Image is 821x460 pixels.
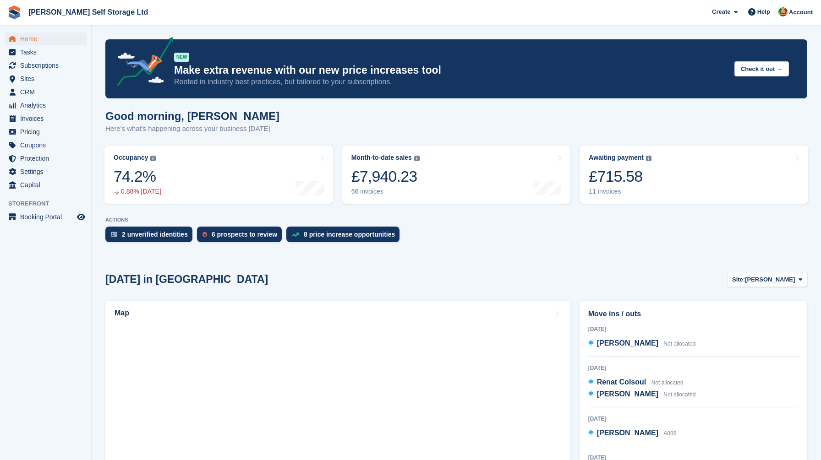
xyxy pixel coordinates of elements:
[745,275,795,284] span: [PERSON_NAME]
[5,32,87,45] a: menu
[712,7,730,16] span: Create
[20,211,75,223] span: Booking Portal
[351,188,420,195] div: 66 invoices
[414,156,420,161] img: icon-info-grey-7440780725fd019a000dd9b08b2336e03edf1995a4989e88bcd33f0948082b44.svg
[5,46,87,59] a: menu
[105,227,197,247] a: 2 unverified identities
[115,309,129,317] h2: Map
[174,77,727,87] p: Rooted in industry best practices, but tailored to your subscriptions.
[588,338,696,350] a: [PERSON_NAME] Not allocated
[342,146,571,204] a: Month-to-date sales £7,940.23 66 invoices
[5,165,87,178] a: menu
[7,5,21,19] img: stora-icon-8386f47178a22dfd0bd8f6a31ec36ba5ce8667c1dd55bd0f319d3a0aa187defe.svg
[732,275,745,284] span: Site:
[789,8,813,17] span: Account
[597,378,646,386] span: Renat Colsoul
[109,37,174,89] img: price-adjustments-announcement-icon-8257ccfd72463d97f412b2fc003d46551f7dbcb40ab6d574587a9cd5c0d94...
[304,231,395,238] div: 8 price increase opportunities
[351,167,420,186] div: £7,940.23
[114,154,148,162] div: Occupancy
[588,377,684,389] a: Renat Colsoul Not allocated
[20,59,75,72] span: Subscriptions
[589,188,651,195] div: 11 invoices
[5,86,87,98] a: menu
[122,231,188,238] div: 2 unverified identities
[20,139,75,152] span: Coupons
[5,72,87,85] a: menu
[174,53,189,62] div: NEW
[5,211,87,223] a: menu
[105,273,268,286] h2: [DATE] in [GEOGRAPHIC_DATA]
[588,415,799,423] div: [DATE]
[105,124,279,134] p: Here's what's happening across your business [DATE]
[588,389,696,400] a: [PERSON_NAME] Not allocated
[734,61,789,76] button: Check it out →
[588,428,677,439] a: [PERSON_NAME] A006
[5,179,87,191] a: menu
[114,167,161,186] div: 74.2%
[20,152,75,165] span: Protection
[203,232,207,237] img: prospect-51fa495bee0391a8d652442698ab0144808aea92771e9ea1ae160a38d050c398.svg
[588,308,799,319] h2: Move ins / outs
[104,146,333,204] a: Occupancy 74.2% 0.88% [DATE]
[150,156,156,161] img: icon-info-grey-7440780725fd019a000dd9b08b2336e03edf1995a4989e88bcd33f0948082b44.svg
[20,86,75,98] span: CRM
[597,339,658,347] span: [PERSON_NAME]
[588,364,799,372] div: [DATE]
[76,211,87,222] a: Preview store
[8,199,91,208] span: Storefront
[105,110,279,122] h1: Good morning, [PERSON_NAME]
[197,227,286,247] a: 6 prospects to review
[20,72,75,85] span: Sites
[105,217,807,223] p: ACTIONS
[646,156,651,161] img: icon-info-grey-7440780725fd019a000dd9b08b2336e03edf1995a4989e88bcd33f0948082b44.svg
[25,5,152,20] a: [PERSON_NAME] Self Storage Ltd
[212,231,277,238] div: 6 prospects to review
[20,125,75,138] span: Pricing
[778,7,788,16] img: Joshua Wild
[111,232,117,237] img: verify_identity-adf6edd0f0f0b5bbfe63781bf79b02c33cf7c696d77639b501bdc392416b5a36.svg
[597,390,658,398] span: [PERSON_NAME]
[174,64,727,77] p: Make extra revenue with our new price increases tool
[20,32,75,45] span: Home
[663,391,695,398] span: Not allocated
[20,165,75,178] span: Settings
[5,112,87,125] a: menu
[588,325,799,333] div: [DATE]
[663,430,676,437] span: A006
[20,179,75,191] span: Capital
[5,152,87,165] a: menu
[286,227,404,247] a: 8 price increase opportunities
[5,125,87,138] a: menu
[5,59,87,72] a: menu
[114,188,161,195] div: 0.88% [DATE]
[20,99,75,112] span: Analytics
[20,46,75,59] span: Tasks
[589,167,651,186] div: £715.58
[292,233,299,237] img: price_increase_opportunities-93ffe204e8149a01c8c9dc8f82e8f89637d9d84a8eef4429ea346261dce0b2c0.svg
[5,99,87,112] a: menu
[597,429,658,437] span: [PERSON_NAME]
[5,139,87,152] a: menu
[20,112,75,125] span: Invoices
[727,272,807,287] button: Site: [PERSON_NAME]
[580,146,808,204] a: Awaiting payment £715.58 11 invoices
[757,7,770,16] span: Help
[651,379,684,386] span: Not allocated
[663,341,695,347] span: Not allocated
[589,154,644,162] div: Awaiting payment
[351,154,412,162] div: Month-to-date sales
